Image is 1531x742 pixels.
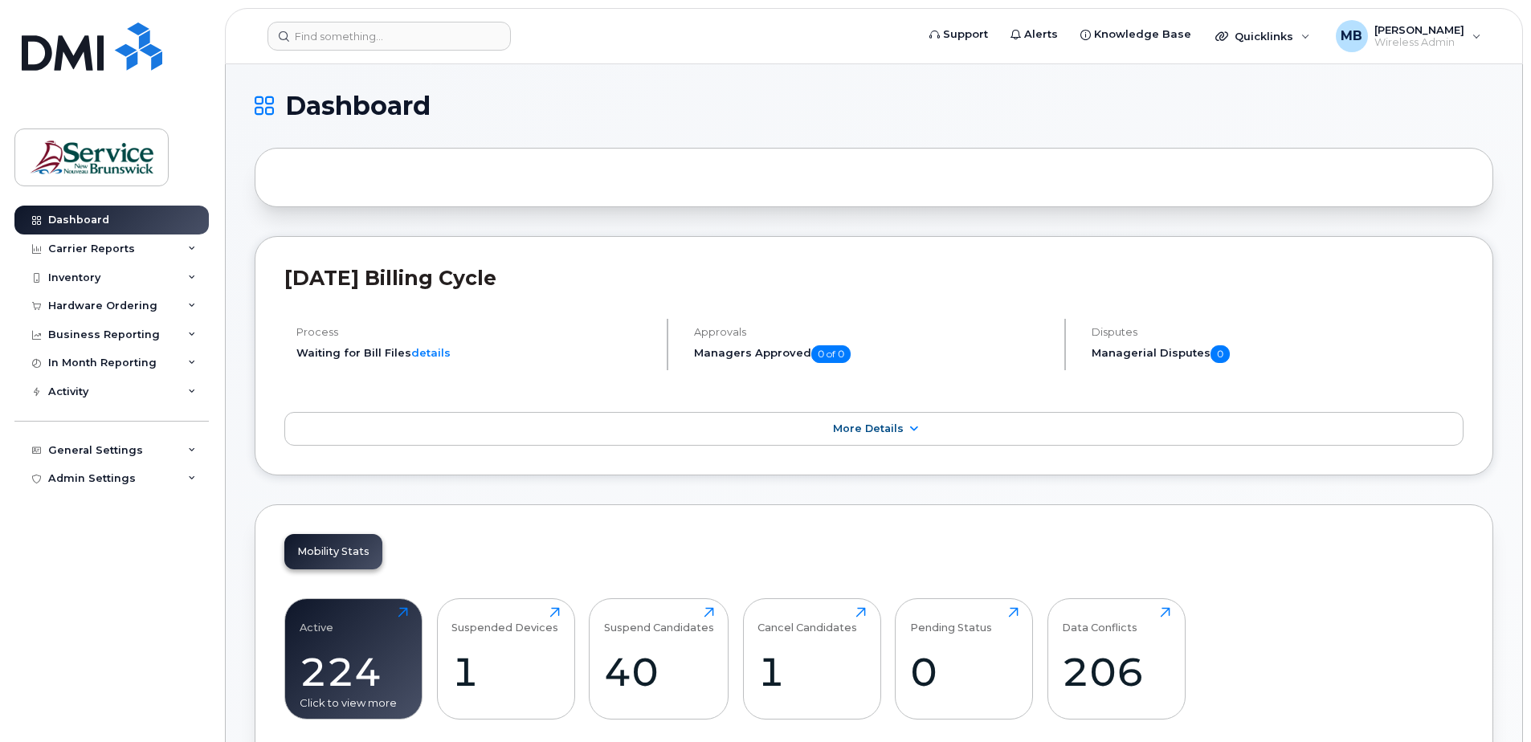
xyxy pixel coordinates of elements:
[604,607,714,710] a: Suspend Candidates40
[296,326,653,338] h4: Process
[757,607,866,710] a: Cancel Candidates1
[296,345,653,361] li: Waiting for Bill Files
[411,346,451,359] a: details
[300,695,408,711] div: Click to view more
[1062,648,1170,695] div: 206
[757,607,857,634] div: Cancel Candidates
[284,266,1464,290] h2: [DATE] Billing Cycle
[1062,607,1137,634] div: Data Conflicts
[285,94,431,118] span: Dashboard
[300,648,408,695] div: 224
[451,607,560,710] a: Suspended Devices1
[910,607,1019,710] a: Pending Status0
[757,648,866,695] div: 1
[1211,345,1230,363] span: 0
[300,607,333,634] div: Active
[811,345,851,363] span: 0 of 0
[300,607,408,710] a: Active224Click to view more
[604,648,714,695] div: 40
[833,422,904,434] span: More Details
[910,607,992,634] div: Pending Status
[604,607,714,634] div: Suspend Candidates
[694,345,1051,363] h5: Managers Approved
[451,648,560,695] div: 1
[1092,326,1464,338] h4: Disputes
[451,607,558,634] div: Suspended Devices
[910,648,1019,695] div: 0
[1062,607,1170,710] a: Data Conflicts206
[694,326,1051,338] h4: Approvals
[1092,345,1464,363] h5: Managerial Disputes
